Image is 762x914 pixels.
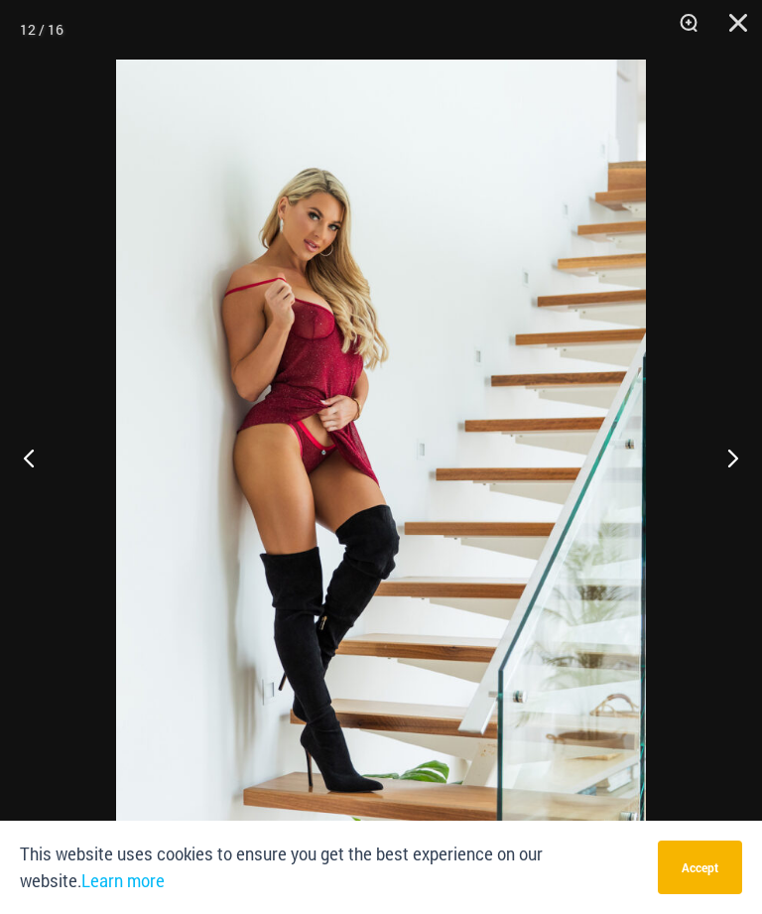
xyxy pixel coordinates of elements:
button: Accept [658,841,742,894]
p: This website uses cookies to ensure you get the best experience on our website. [20,841,643,894]
button: Next [688,408,762,507]
div: 12 / 16 [20,15,63,45]
img: Guilty Pleasures Red 1260 Slip 6045 Thong 04 [116,60,646,854]
a: Learn more [81,870,165,891]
